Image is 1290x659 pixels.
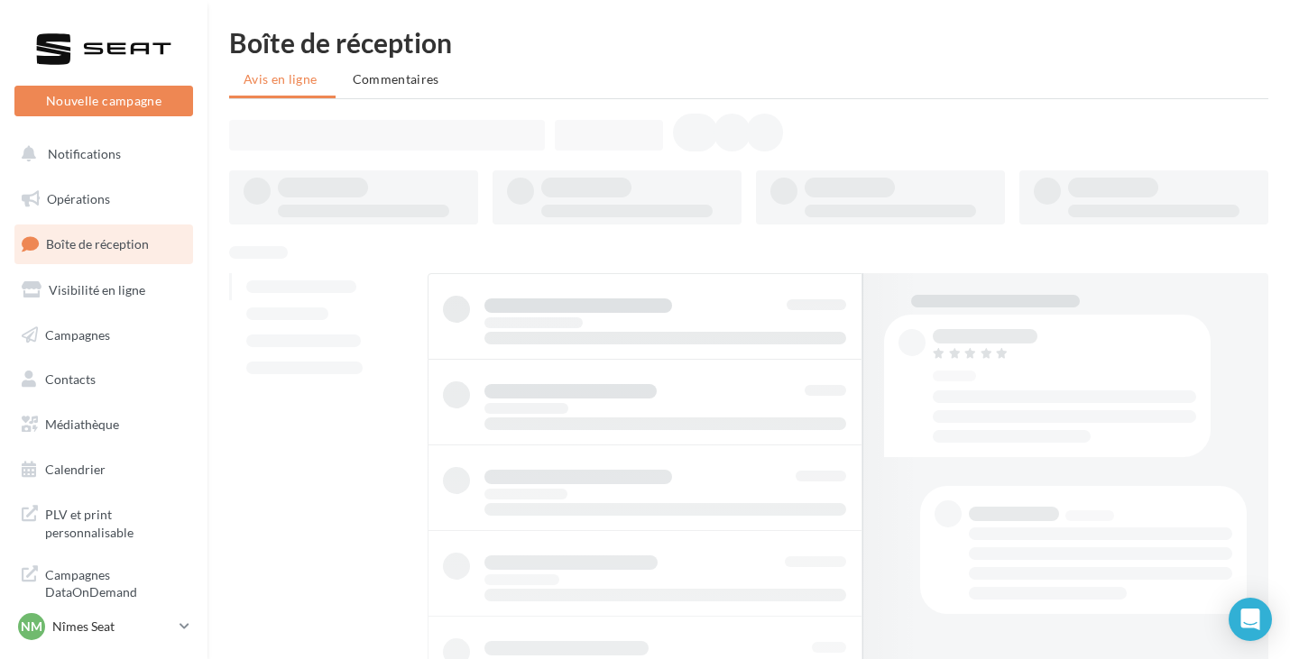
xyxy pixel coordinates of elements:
div: Boîte de réception [229,29,1268,56]
span: Nm [21,618,42,636]
span: Médiathèque [45,416,119,432]
span: Notifications [48,146,121,161]
a: Médiathèque [11,406,197,444]
span: Contacts [45,371,96,387]
span: Calendrier [45,462,106,477]
a: Boîte de réception [11,224,197,263]
span: Visibilité en ligne [49,282,145,297]
button: Notifications [11,135,189,173]
a: Nm Nîmes Seat [14,609,193,644]
span: Opérations [47,191,110,206]
span: Commentaires [353,71,439,87]
a: Calendrier [11,451,197,489]
p: Nîmes Seat [52,618,172,636]
span: Boîte de réception [46,236,149,252]
a: PLV et print personnalisable [11,495,197,548]
a: Campagnes DataOnDemand [11,555,197,609]
a: Contacts [11,361,197,398]
div: Open Intercom Messenger [1229,598,1272,641]
a: Visibilité en ligne [11,271,197,309]
span: PLV et print personnalisable [45,502,186,541]
button: Nouvelle campagne [14,86,193,116]
a: Campagnes [11,316,197,354]
span: Campagnes DataOnDemand [45,563,186,601]
a: Opérations [11,180,197,218]
span: Campagnes [45,326,110,342]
